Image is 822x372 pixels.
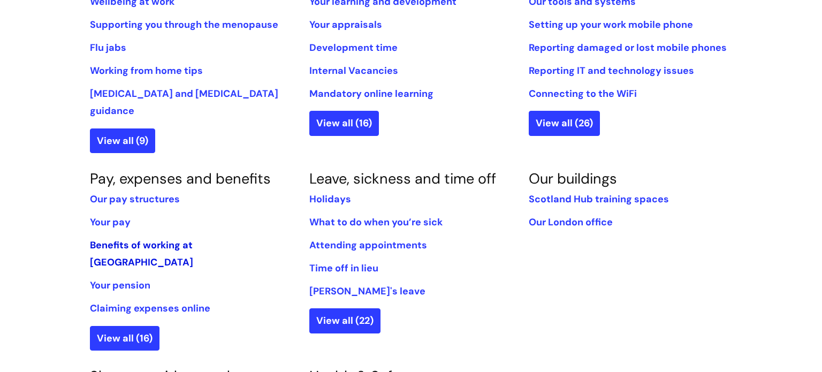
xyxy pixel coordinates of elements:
[90,18,278,31] a: Supporting you through the menopause
[529,216,613,229] a: Our London office
[309,239,427,252] a: Attending appointments
[90,279,150,292] a: Your pension
[309,193,351,206] a: Holidays
[529,64,694,77] a: Reporting IT and technology issues
[90,239,193,269] a: Benefits of working at [GEOGRAPHIC_DATA]
[90,128,155,153] a: View all (9)
[529,111,600,135] a: View all (26)
[529,18,693,31] a: Setting up your work mobile phone
[309,262,378,275] a: Time off in lieu
[529,41,727,54] a: Reporting damaged or lost mobile phones
[529,193,669,206] a: Scotland Hub training spaces
[90,87,278,117] a: [MEDICAL_DATA] and [MEDICAL_DATA] guidance
[90,41,126,54] a: Flu jabs
[90,169,271,188] a: Pay, expenses and benefits
[309,285,425,298] a: [PERSON_NAME]'s leave
[90,193,180,206] a: Our pay structures
[309,308,380,333] a: View all (22)
[309,169,496,188] a: Leave, sickness and time off
[90,302,210,315] a: Claiming expenses online
[309,87,433,100] a: Mandatory online learning
[309,41,398,54] a: Development time
[529,169,617,188] a: Our buildings
[90,216,131,229] a: Your pay
[309,216,443,229] a: What to do when you’re sick
[309,18,382,31] a: Your appraisals
[529,87,637,100] a: Connecting to the WiFi
[90,64,203,77] a: Working from home tips
[309,64,398,77] a: Internal Vacancies
[309,111,379,135] a: View all (16)
[90,326,159,351] a: View all (16)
